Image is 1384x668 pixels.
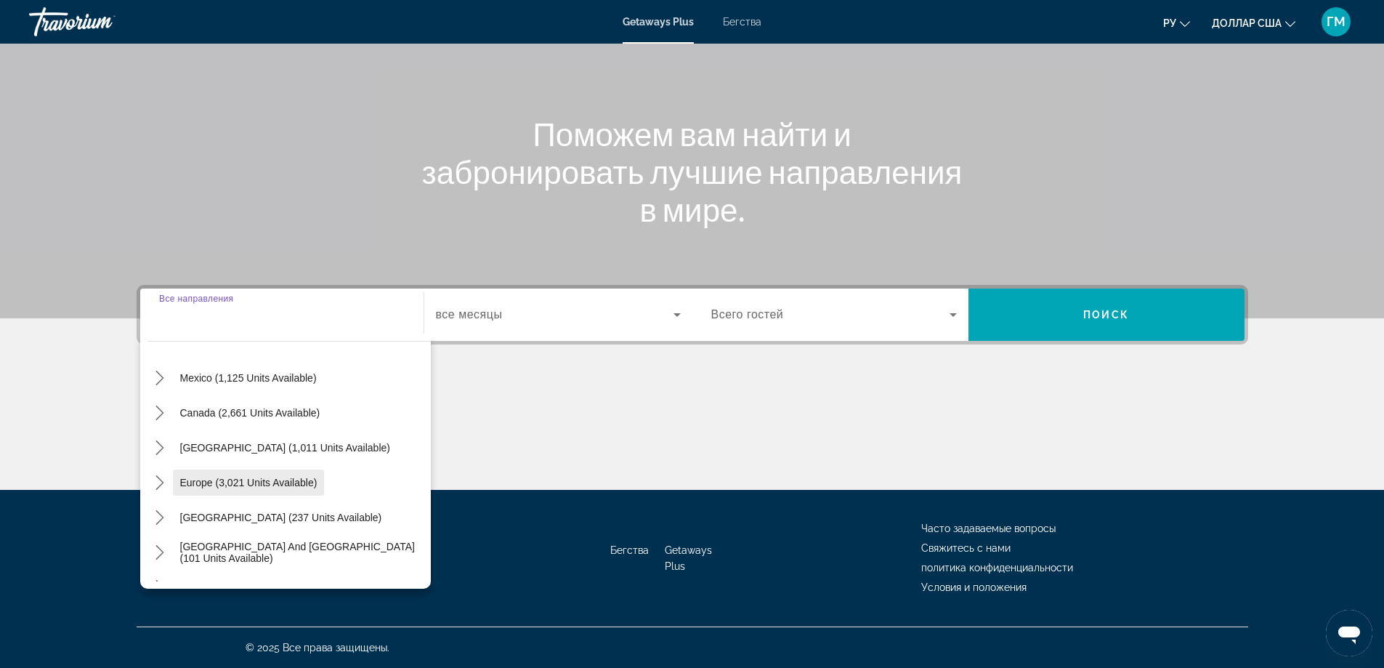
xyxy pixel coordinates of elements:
[1163,12,1190,33] button: Изменить язык
[173,539,431,566] button: Select destination: South Pacific and Oceania (101 units available)
[1212,12,1295,33] button: Изменить валюту
[665,544,712,572] a: Getaways Plus
[420,115,965,228] h1: Поможем вам найти и забронировать лучшие направления в мире.
[173,435,397,461] button: Select destination: Caribbean & Atlantic Islands (1,011 units available)
[1327,14,1345,29] font: ГМ
[1212,17,1282,29] font: доллар США
[968,289,1245,341] button: Поиск
[1163,17,1176,29] font: ру
[246,642,389,653] font: © 2025 Все права защищены.
[921,542,1011,554] a: Свяжитесь с нами
[173,504,389,531] button: Select destination: Australia (237 units available)
[180,541,424,564] span: [GEOGRAPHIC_DATA] and [GEOGRAPHIC_DATA] (101 units available)
[173,330,403,356] button: Select destination: United States (41,122 units available)
[180,512,382,523] span: [GEOGRAPHIC_DATA] (237 units available)
[147,470,173,496] button: Toggle Europe (3,021 units available) submenu
[1326,610,1372,656] iframe: Кнопка запуска окна обмена сообщениями
[921,523,1056,534] a: Часто задаваемые вопросы
[173,470,325,496] button: Select destination: Europe (3,021 units available)
[147,505,173,531] button: Toggle Australia (237 units available) submenu
[147,435,173,461] button: Toggle Caribbean & Atlantic Islands (1,011 units available) submenu
[147,401,173,426] button: Toggle Canada (2,661 units available) submenu
[173,574,397,600] button: Select destination: South America (3,634 units available)
[610,544,649,556] a: Бегства
[147,366,173,391] button: Toggle Mexico (1,125 units available) submenu
[159,307,405,324] input: Выберите пункт назначения
[147,540,173,566] button: Toggle South Pacific and Oceania (101 units available) submenu
[1317,7,1355,37] button: Меню пользователя
[1083,309,1129,321] span: Поиск
[140,334,431,589] div: Destination options
[147,331,173,356] button: Toggle United States (41,122 units available) submenu
[180,407,320,419] span: Canada (2,661 units available)
[180,372,317,384] span: Mexico (1,125 units available)
[180,477,317,488] span: Europe (3,021 units available)
[159,294,233,303] span: Все направления
[711,308,784,321] span: Всего гостей
[140,289,1245,341] div: Виджет поиска
[921,562,1073,574] a: политика конфиденциальности
[173,365,324,391] button: Select destination: Mexico (1,125 units available)
[921,582,1027,593] a: Условия и положения
[173,400,328,426] button: Select destination: Canada (2,661 units available)
[180,442,390,454] span: [GEOGRAPHIC_DATA] (1,011 units available)
[147,575,173,600] button: Toggle South America (3,634 units available) submenu
[29,3,174,41] a: Травориум
[436,308,503,321] span: все месяцы
[623,16,694,28] a: Getaways Plus
[723,16,761,28] a: Бегства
